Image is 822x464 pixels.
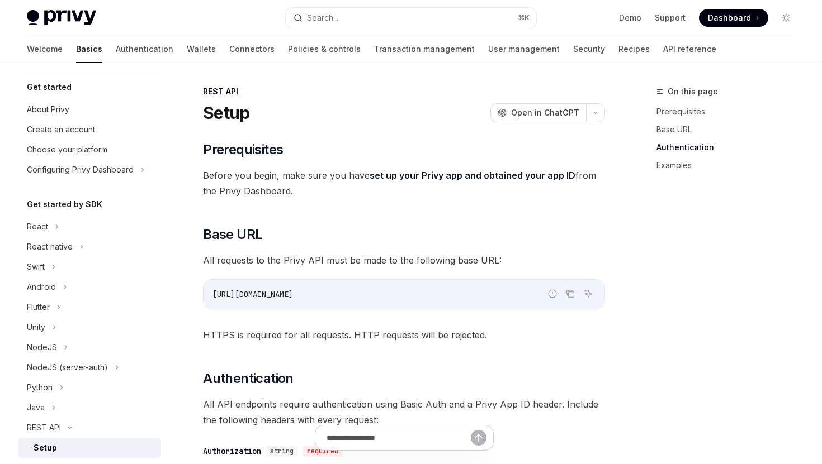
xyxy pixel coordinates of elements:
[27,240,73,253] div: React native
[203,168,605,199] span: Before you begin, make sure you have from the Privy Dashboard.
[511,107,579,118] span: Open in ChatGPT
[27,10,96,26] img: light logo
[27,220,48,233] div: React
[27,300,50,314] div: Flutter
[518,13,530,22] span: ⌘ K
[288,36,361,63] a: Policies & controls
[27,80,72,94] h5: Get started
[656,121,804,138] a: Base URL
[18,438,161,458] a: Setup
[27,341,57,354] div: NodeJS
[777,9,795,27] button: Toggle dark mode
[18,119,161,140] a: Create an account
[471,430,486,446] button: Send message
[27,260,45,274] div: Swift
[656,138,804,156] a: Authentication
[545,286,560,301] button: Report incorrect code
[581,286,596,301] button: Ask AI
[27,280,56,294] div: Android
[656,156,804,174] a: Examples
[573,36,605,63] a: Security
[76,36,102,63] a: Basics
[286,8,536,28] button: Search...⌘K
[27,321,45,334] div: Unity
[18,140,161,160] a: Choose your platform
[663,36,716,63] a: API reference
[618,36,650,63] a: Recipes
[488,36,560,63] a: User management
[27,143,107,156] div: Choose your platform
[18,99,161,119] a: About Privy
[619,12,641,23] a: Demo
[27,103,69,116] div: About Privy
[27,163,134,176] div: Configuring Privy Dashboard
[203,396,605,428] span: All API endpoints require authentication using Basic Auth and a Privy App ID header. Include the ...
[187,36,216,63] a: Wallets
[203,86,605,97] div: REST API
[656,103,804,121] a: Prerequisites
[203,327,605,343] span: HTTPS is required for all requests. HTTP requests will be rejected.
[655,12,686,23] a: Support
[27,361,108,374] div: NodeJS (server-auth)
[563,286,578,301] button: Copy the contents from the code block
[116,36,173,63] a: Authentication
[34,441,57,455] div: Setup
[27,401,45,414] div: Java
[27,421,61,434] div: REST API
[370,170,575,181] a: set up your Privy app and obtained your app ID
[203,141,283,159] span: Prerequisites
[203,252,605,268] span: All requests to the Privy API must be made to the following base URL:
[27,36,63,63] a: Welcome
[699,9,768,27] a: Dashboard
[203,370,294,388] span: Authentication
[27,123,95,136] div: Create an account
[490,103,586,122] button: Open in ChatGPT
[27,381,53,394] div: Python
[668,85,718,98] span: On this page
[203,226,262,243] span: Base URL
[229,36,275,63] a: Connectors
[374,36,475,63] a: Transaction management
[27,198,102,211] h5: Get started by SDK
[212,289,293,299] span: [URL][DOMAIN_NAME]
[307,11,338,25] div: Search...
[708,12,751,23] span: Dashboard
[203,103,249,123] h1: Setup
